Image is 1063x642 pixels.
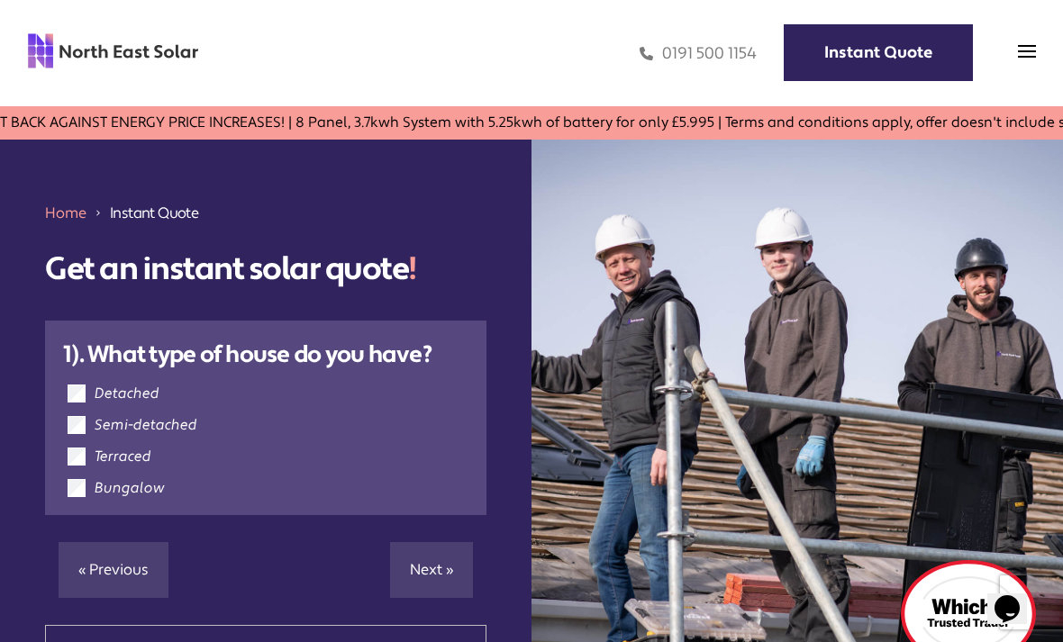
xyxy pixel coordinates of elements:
a: « Previous [59,542,168,598]
img: phone icon [640,43,653,64]
span: Instant Quote [110,203,198,223]
h1: Get an instant solar quote [45,250,486,288]
strong: 1). What type of house do you have? [63,339,432,370]
label: Terraced [95,448,151,466]
a: Next » [390,542,473,598]
label: Detached [95,384,159,402]
img: menu icon [1018,42,1036,60]
a: Home [45,203,86,222]
a: 0191 500 1154 [640,43,757,64]
img: 211688_forward_arrow_icon.svg [94,203,103,223]
iframe: chat widget [987,570,1045,624]
a: Instant Quote [784,24,973,81]
label: Bungalow [95,479,165,497]
label: Semi-detached [95,416,197,434]
span: ! [408,249,416,290]
img: north east solar logo [27,32,199,69]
